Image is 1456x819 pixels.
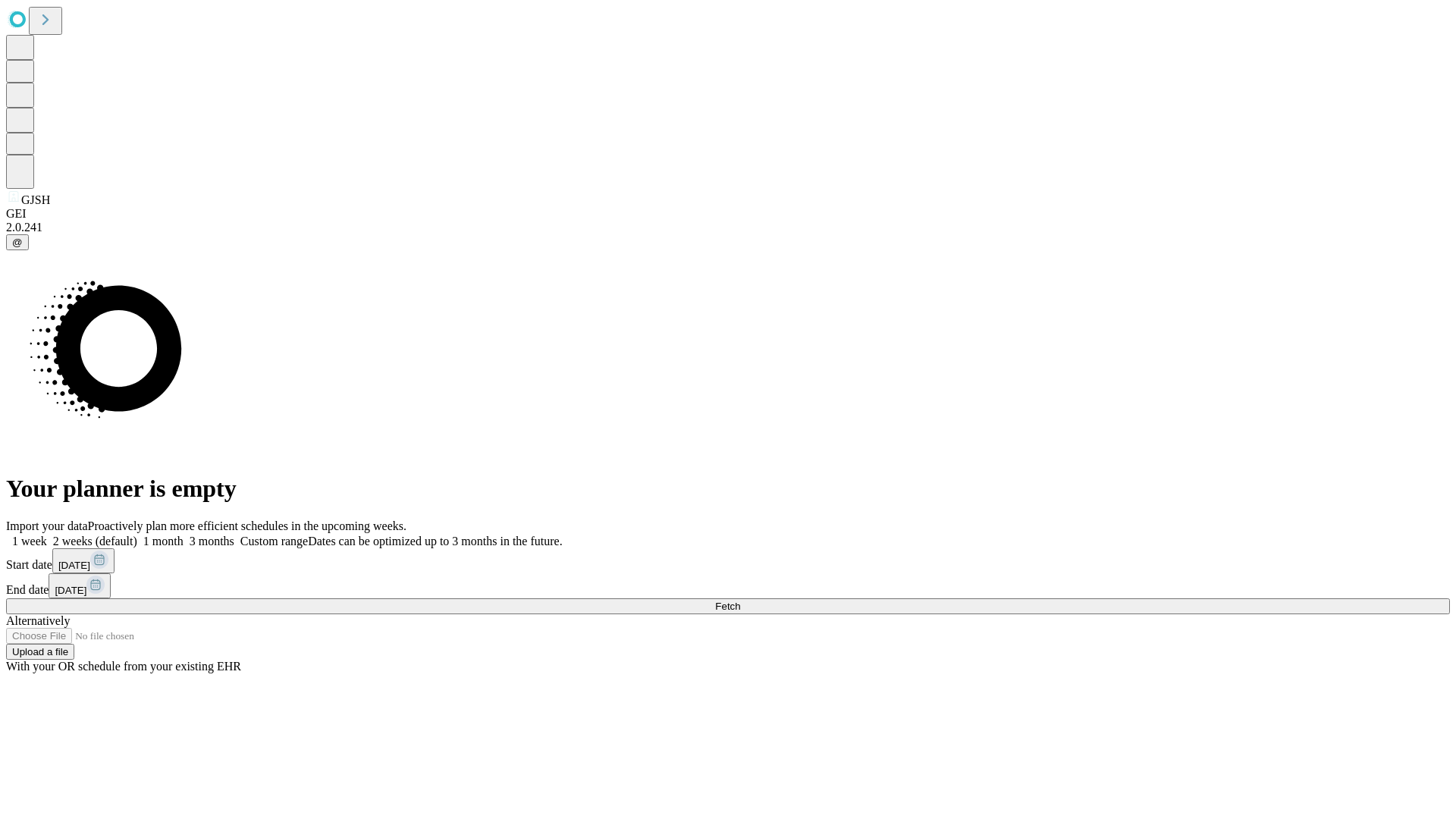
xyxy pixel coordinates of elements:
button: Upload a file [6,644,74,660]
div: End date [6,573,1450,598]
h1: Your planner is empty [6,475,1450,503]
span: GJSH [21,193,50,206]
span: Proactively plan more efficient schedules in the upcoming weeks. [88,519,406,532]
span: 2 weeks (default) [53,535,137,548]
span: 1 week [12,535,47,548]
div: 2.0.241 [6,221,1450,234]
span: Custom range [240,535,308,548]
span: 3 months [190,535,234,548]
button: @ [6,234,29,250]
span: With your OR schedule from your existing EHR [6,660,241,673]
span: [DATE] [55,585,86,596]
span: Import your data [6,519,88,532]
span: Dates can be optimized up to 3 months in the future. [308,535,562,548]
span: [DATE] [58,560,90,571]
span: Alternatively [6,614,70,627]
span: 1 month [143,535,184,548]
span: Fetch [715,601,740,612]
button: [DATE] [52,548,115,573]
button: [DATE] [49,573,111,598]
div: GEI [6,207,1450,221]
span: @ [12,237,23,248]
button: Fetch [6,598,1450,614]
div: Start date [6,548,1450,573]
